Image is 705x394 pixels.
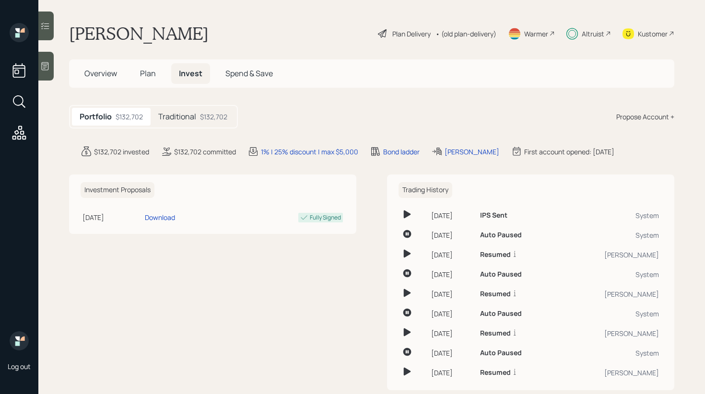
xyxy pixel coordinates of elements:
[563,210,659,220] div: System
[383,147,420,157] div: Bond ladder
[225,68,273,79] span: Spend & Save
[431,250,472,260] div: [DATE]
[524,147,614,157] div: First account opened: [DATE]
[480,270,522,278] h6: Auto Paused
[480,310,522,318] h6: Auto Paused
[563,328,659,338] div: [PERSON_NAME]
[480,211,507,220] h6: IPS Sent
[638,29,668,39] div: Kustomer
[616,112,674,122] div: Propose Account +
[431,289,472,299] div: [DATE]
[563,289,659,299] div: [PERSON_NAME]
[435,29,496,39] div: • (old plan-delivery)
[10,331,29,350] img: retirable_logo.png
[480,251,511,259] h6: Resumed
[431,309,472,319] div: [DATE]
[399,182,452,198] h6: Trading History
[158,112,196,121] h5: Traditional
[582,29,604,39] div: Altruist
[563,230,659,240] div: System
[480,231,522,239] h6: Auto Paused
[116,112,143,122] div: $132,702
[8,362,31,371] div: Log out
[480,369,511,377] h6: Resumed
[431,368,472,378] div: [DATE]
[563,269,659,279] div: System
[480,290,511,298] h6: Resumed
[480,329,511,337] h6: Resumed
[431,269,472,279] div: [DATE]
[81,182,154,198] h6: Investment Proposals
[200,112,227,122] div: $132,702
[80,112,112,121] h5: Portfolio
[69,23,209,44] h1: [PERSON_NAME]
[261,147,358,157] div: 1% | 25% discount | max $5,000
[480,349,522,357] h6: Auto Paused
[82,212,141,222] div: [DATE]
[524,29,548,39] div: Warmer
[140,68,156,79] span: Plan
[563,348,659,358] div: System
[431,210,472,220] div: [DATE]
[174,147,236,157] div: $132,702 committed
[431,230,472,240] div: [DATE]
[84,68,117,79] span: Overview
[431,328,472,338] div: [DATE]
[563,250,659,260] div: [PERSON_NAME]
[310,213,341,222] div: Fully Signed
[563,309,659,319] div: System
[179,68,202,79] span: Invest
[145,212,175,222] div: Download
[94,147,149,157] div: $132,702 invested
[392,29,431,39] div: Plan Delivery
[563,368,659,378] div: [PERSON_NAME]
[445,147,499,157] div: [PERSON_NAME]
[431,348,472,358] div: [DATE]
